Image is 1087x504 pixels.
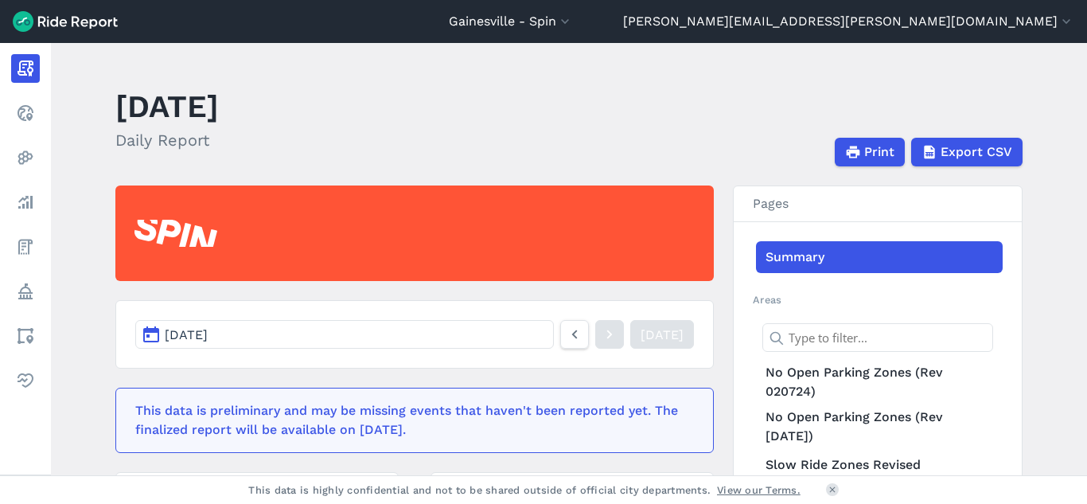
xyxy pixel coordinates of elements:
[11,99,40,127] a: Realtime
[734,186,1022,222] h3: Pages
[165,327,208,342] span: [DATE]
[941,143,1012,162] span: Export CSV
[13,11,118,32] img: Ride Report
[115,128,219,152] h2: Daily Report
[756,241,1003,273] a: Summary
[115,84,219,128] h1: [DATE]
[11,188,40,217] a: Analyze
[11,54,40,83] a: Report
[756,404,1003,449] a: No Open Parking Zones (Rev [DATE])
[135,320,554,349] button: [DATE]
[717,483,801,498] a: View our Terms.
[835,138,905,166] button: Print
[864,143,894,162] span: Print
[911,138,1023,166] button: Export CSV
[630,320,694,349] a: [DATE]
[623,12,1074,31] button: [PERSON_NAME][EMAIL_ADDRESS][PERSON_NAME][DOMAIN_NAME]
[134,220,217,247] img: Spin
[11,322,40,350] a: Areas
[762,323,993,352] input: Type to filter...
[11,143,40,172] a: Heatmaps
[756,449,1003,481] a: Slow Ride Zones Revised
[11,366,40,395] a: Health
[11,232,40,261] a: Fees
[11,277,40,306] a: Policy
[756,360,1003,404] a: No Open Parking Zones (Rev 020724)
[135,401,684,440] div: This data is preliminary and may be missing events that haven't been reported yet. The finalized ...
[449,12,573,31] button: Gainesville - Spin
[753,292,1003,307] h2: Areas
